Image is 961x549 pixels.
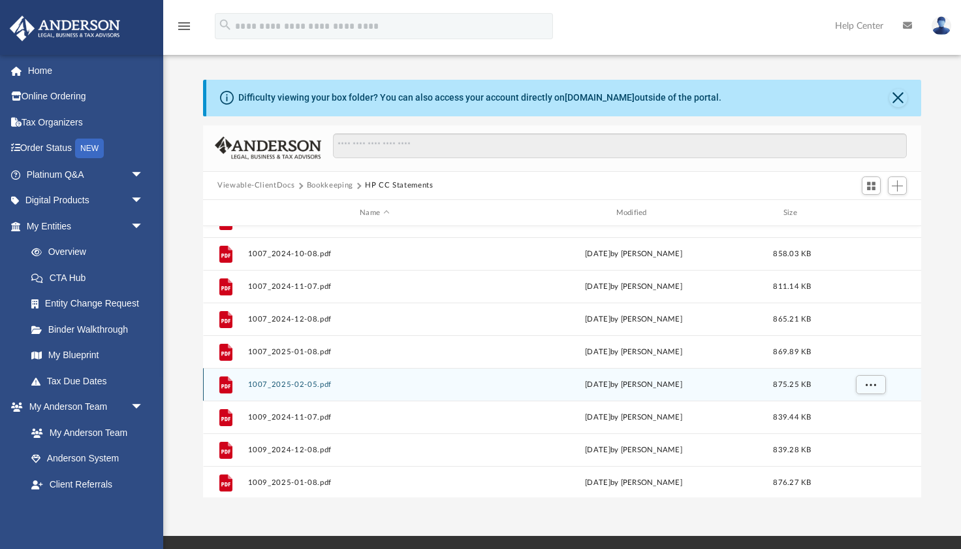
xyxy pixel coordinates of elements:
a: Platinum Q&Aarrow_drop_down [9,161,163,188]
div: [DATE] by [PERSON_NAME] [507,346,761,358]
a: My Anderson Team [18,420,150,446]
a: Tax Organizers [9,109,163,135]
a: Binder Walkthrough [18,316,163,342]
button: 1009_2024-12-08.pdf [248,446,501,454]
span: arrow_drop_down [131,394,157,421]
div: NEW [75,139,104,158]
a: Home [9,58,163,84]
span: arrow_drop_down [131,213,157,240]
button: Viewable-ClientDocs [217,180,294,191]
div: grid [203,226,921,497]
span: 858.03 KB [773,250,811,258]
span: 875.25 KB [773,381,811,388]
button: Switch to Grid View [862,176,881,195]
button: 1007_2025-02-05.pdf [248,380,501,389]
a: Overview [18,239,163,265]
button: 1007_2024-12-08.pdf [248,315,501,324]
a: menu [176,25,192,34]
a: My Anderson Teamarrow_drop_down [9,394,157,420]
span: 865.21 KB [773,316,811,323]
button: 1009_2024-11-07.pdf [248,413,501,422]
span: arrow_drop_down [131,497,157,524]
a: My Blueprint [18,342,157,369]
span: 869.89 KB [773,348,811,356]
span: arrow_drop_down [131,161,157,188]
div: [DATE] by [PERSON_NAME] [507,314,761,325]
div: id [209,207,242,219]
a: CTA Hub [18,265,163,291]
a: Anderson System [18,446,157,472]
img: Anderson Advisors Platinum Portal [6,16,124,41]
span: arrow_drop_down [131,188,157,214]
span: 839.28 KB [773,446,811,454]
img: User Pic [932,16,951,35]
i: menu [176,18,192,34]
button: Bookkeeping [307,180,353,191]
a: Entity Change Request [18,291,163,317]
button: HP CC Statements [365,180,433,191]
button: 1007_2024-11-07.pdf [248,282,501,291]
div: Difficulty viewing your box folder? You can also access your account directly on outside of the p... [238,91,721,105]
a: Client Referrals [18,471,157,497]
a: Tax Due Dates [18,368,163,394]
div: [DATE] by [PERSON_NAME] [507,444,761,456]
button: 1007_2025-01-08.pdf [248,348,501,356]
div: [DATE] by [PERSON_NAME] [507,379,761,391]
div: id [824,207,915,219]
a: Digital Productsarrow_drop_down [9,188,163,214]
input: Search files and folders [333,133,907,158]
span: 811.14 KB [773,283,811,290]
button: More options [856,375,886,395]
div: Size [766,207,819,219]
button: 1009_2025-01-08.pdf [248,478,501,487]
div: [DATE] by [PERSON_NAME] [507,281,761,293]
button: 1007_2024-10-08.pdf [248,250,501,258]
i: search [218,18,232,32]
span: 876.27 KB [773,479,811,486]
span: 839.44 KB [773,414,811,421]
div: [DATE] by [PERSON_NAME] [507,412,761,424]
div: [DATE] by [PERSON_NAME] [507,477,761,489]
a: My Entitiesarrow_drop_down [9,213,163,239]
a: My Documentsarrow_drop_down [9,497,157,524]
a: Online Ordering [9,84,163,110]
button: Close [889,89,907,107]
a: [DOMAIN_NAME] [565,92,635,103]
a: Order StatusNEW [9,135,163,162]
button: Add [888,176,907,195]
div: Name [247,207,501,219]
div: Modified [507,207,761,219]
div: [DATE] by [PERSON_NAME] [507,248,761,260]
